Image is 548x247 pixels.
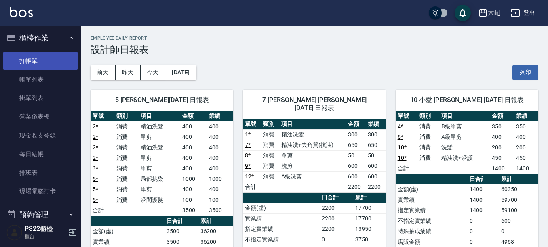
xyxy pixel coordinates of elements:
td: 36200 [198,226,234,237]
td: 2200 [366,182,386,192]
td: 消費 [417,142,439,153]
td: 3750 [353,234,386,245]
td: 2200 [320,203,354,213]
td: 精油洗髮 [139,142,180,153]
button: 前天 [91,65,116,80]
img: Person [6,224,23,241]
td: 消費 [417,121,439,132]
table: a dense table [396,111,538,174]
th: 金額 [490,111,514,121]
td: 600 [346,171,366,182]
table: a dense table [243,119,386,193]
td: 2200 [320,224,354,234]
td: 精油洗髮 [139,121,180,132]
td: 合計 [243,182,261,192]
td: 400 [180,142,207,153]
td: 0 [468,237,500,247]
a: 營業儀表板 [3,107,78,126]
td: 400 [207,121,234,132]
th: 累計 [499,174,538,184]
th: 累計 [198,216,234,226]
th: 類別 [114,111,138,121]
td: 消費 [114,163,138,174]
td: 13950 [353,224,386,234]
td: 600 [499,216,538,226]
th: 項目 [279,119,346,130]
a: 打帳單 [3,52,78,70]
td: 消費 [261,140,279,150]
td: 消費 [417,132,439,142]
a: 帳單列表 [3,70,78,89]
td: 3500 [164,226,198,237]
td: 合計 [91,205,114,216]
td: 450 [514,153,538,163]
td: 消費 [114,121,138,132]
td: 400 [180,163,207,174]
td: 局部挑染 [139,174,180,184]
td: 消費 [261,171,279,182]
td: 17700 [353,203,386,213]
a: 掛單列表 [3,89,78,107]
img: Logo [10,7,33,17]
th: 日合計 [468,174,500,184]
td: 450 [490,153,514,163]
button: 預約管理 [3,204,78,225]
td: 3500 [207,205,234,216]
td: 1000 [207,174,234,184]
td: 600 [366,161,386,171]
td: 59700 [499,195,538,205]
td: 店販金額 [396,237,468,247]
td: 消費 [261,150,279,161]
button: 櫃檯作業 [3,27,78,48]
a: 每日結帳 [3,145,78,163]
td: 實業績 [91,237,164,247]
td: 1400 [468,184,500,195]
div: 木屾 [488,8,501,18]
td: 單剪 [139,132,180,142]
td: 400 [207,163,234,174]
td: 400 [180,184,207,195]
td: 消費 [114,174,138,184]
th: 金額 [180,111,207,121]
th: 單號 [91,111,114,121]
th: 單號 [396,111,417,121]
td: 350 [490,121,514,132]
td: 200 [514,142,538,153]
td: 400 [207,153,234,163]
td: 單剪 [139,153,180,163]
td: 650 [346,140,366,150]
td: 不指定實業績 [243,234,320,245]
td: 合計 [396,163,417,174]
th: 日合計 [164,216,198,226]
td: 精油洗+瞬護 [439,153,490,163]
table: a dense table [91,111,233,216]
td: 100 [180,195,207,205]
td: 650 [366,140,386,150]
th: 日合計 [320,193,354,203]
td: 1000 [180,174,207,184]
td: 1400 [468,205,500,216]
td: 3500 [180,205,207,216]
td: 消費 [114,195,138,205]
td: 金額(虛) [396,184,468,195]
td: 消費 [114,153,138,163]
td: A級單剪 [439,132,490,142]
td: 400 [180,121,207,132]
td: 400 [207,142,234,153]
td: 0 [320,234,354,245]
th: 累計 [353,193,386,203]
span: 5 [PERSON_NAME][DATE] 日報表 [100,96,223,104]
th: 類別 [417,111,439,121]
button: 今天 [141,65,166,80]
h3: 設計師日報表 [91,44,538,55]
td: 特殊抽成業績 [396,226,468,237]
td: 300 [366,129,386,140]
td: 消費 [114,142,138,153]
td: 600 [366,171,386,182]
a: 現場電腦打卡 [3,182,78,201]
th: 業績 [366,119,386,130]
th: 類別 [261,119,279,130]
td: 36200 [198,237,234,247]
td: 洗髮 [439,142,490,153]
th: 業績 [514,111,538,121]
